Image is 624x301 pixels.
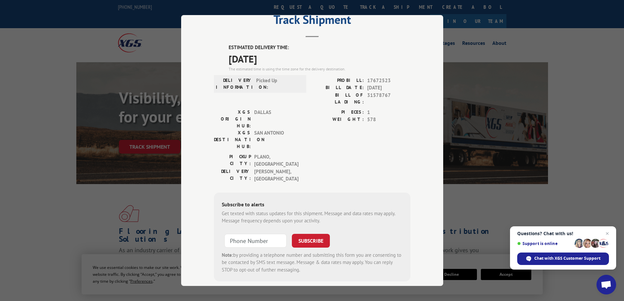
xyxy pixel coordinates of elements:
div: Chat with XGS Customer Support [517,253,609,265]
span: 31578767 [367,92,410,105]
span: Close chat [603,230,611,237]
label: DELIVERY CITY: [214,168,251,183]
label: DELIVERY INFORMATION: [216,77,253,91]
label: PROBILL: [312,77,364,85]
input: Phone Number [224,234,287,248]
span: [DATE] [229,51,410,66]
strong: Note: [222,252,233,258]
label: WEIGHT: [312,116,364,123]
span: 1 [367,109,410,116]
label: BILL OF LADING: [312,92,364,105]
button: SUBSCRIBE [292,234,330,248]
span: Chat with XGS Customer Support [534,255,600,261]
span: 578 [367,116,410,123]
div: The estimated time is using the time zone for the delivery destination. [229,66,410,72]
span: 17672523 [367,77,410,85]
label: ESTIMATED DELIVERY TIME: [229,44,410,51]
div: by providing a telephone number and submitting this form you are consenting to be contacted by SM... [222,252,403,274]
div: Get texted with status updates for this shipment. Message and data rates may apply. Message frequ... [222,210,403,225]
span: [PERSON_NAME] , [GEOGRAPHIC_DATA] [254,168,298,183]
h2: Track Shipment [214,15,410,28]
span: PLANO , [GEOGRAPHIC_DATA] [254,153,298,168]
label: XGS DESTINATION HUB: [214,129,251,150]
span: Questions? Chat with us! [517,231,609,236]
span: [DATE] [367,84,410,92]
span: Picked Up [256,77,300,91]
label: PICKUP CITY: [214,153,251,168]
span: SAN ANTONIO [254,129,298,150]
label: BILL DATE: [312,84,364,92]
div: Subscribe to alerts [222,200,403,210]
div: Open chat [596,275,616,294]
label: XGS ORIGIN HUB: [214,109,251,129]
label: PIECES: [312,109,364,116]
span: DALLAS [254,109,298,129]
span: Support is online [517,241,572,246]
